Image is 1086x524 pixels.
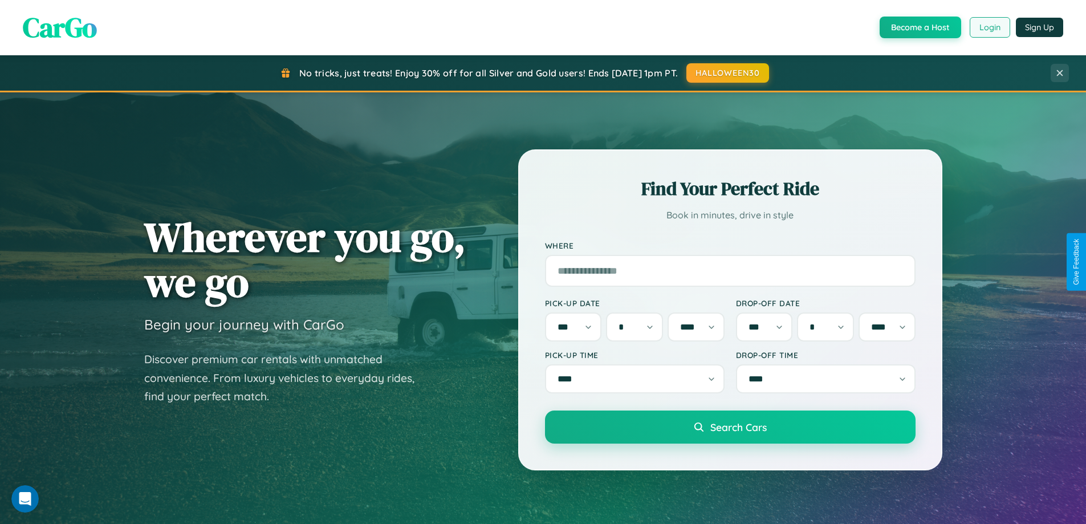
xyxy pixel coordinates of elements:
[545,176,916,201] h2: Find Your Perfect Ride
[1072,239,1080,285] div: Give Feedback
[545,411,916,444] button: Search Cars
[880,17,961,38] button: Become a Host
[144,214,466,304] h1: Wherever you go, we go
[545,207,916,224] p: Book in minutes, drive in style
[23,9,97,46] span: CarGo
[710,421,767,433] span: Search Cars
[545,298,725,308] label: Pick-up Date
[545,350,725,360] label: Pick-up Time
[299,67,678,79] span: No tricks, just treats! Enjoy 30% off for all Silver and Gold users! Ends [DATE] 1pm PT.
[1016,18,1063,37] button: Sign Up
[970,17,1010,38] button: Login
[144,350,429,406] p: Discover premium car rentals with unmatched convenience. From luxury vehicles to everyday rides, ...
[144,316,344,333] h3: Begin your journey with CarGo
[545,241,916,250] label: Where
[736,350,916,360] label: Drop-off Time
[686,63,769,83] button: HALLOWEEN30
[11,485,39,513] iframe: Intercom live chat
[736,298,916,308] label: Drop-off Date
